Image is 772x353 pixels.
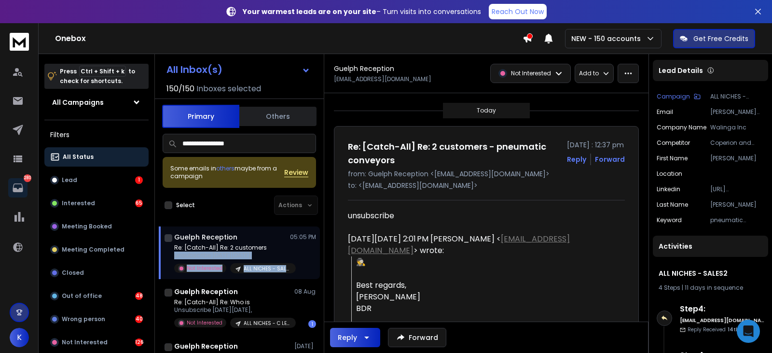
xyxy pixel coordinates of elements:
button: Reply [330,328,380,347]
h1: All Campaigns [52,98,104,107]
button: All Campaigns [44,93,149,112]
div: 1 [308,320,316,328]
p: location [657,170,682,178]
button: Campaign [657,93,701,100]
p: [DATE] : 12:37 pm [567,140,625,150]
div: Best regards, [356,280,617,291]
p: Press to check for shortcuts. [60,67,135,86]
p: All Status [63,153,94,161]
button: Meeting Completed [44,240,149,259]
p: ALL NICHES - C LEVEL2 [244,320,290,327]
p: pneumatic conveyors [710,216,764,224]
p: Not Interested [511,70,551,77]
p: [PERSON_NAME][EMAIL_ADDRESS][PERSON_NAME][DOMAIN_NAME] [710,108,764,116]
div: [PERSON_NAME] [356,291,617,303]
button: Primary [162,105,239,128]
button: Interested65 [44,194,149,213]
p: NEW - 150 accounts [571,34,645,43]
p: Not Interested [187,319,222,326]
p: linkedin [657,185,680,193]
p: [PERSON_NAME] [710,201,764,209]
p: Re: [Catch-All] Re: Who is [174,298,290,306]
p: Lead [62,176,77,184]
button: Out of office48 [44,286,149,306]
p: Add to [579,70,599,77]
p: Re: [Catch-All] Re: 2 customers [174,244,290,252]
p: 08 Aug [294,288,316,296]
button: All Inbox(s) [159,60,318,79]
div: 126 [135,339,143,346]
button: Review [284,168,308,177]
p: Closed [62,269,84,277]
div: [DATE][DATE] 2:01 PM [PERSON_NAME] < > wrote: [348,233,617,256]
div: 1 [135,176,143,184]
button: Others [239,106,317,127]
div: 40 [135,315,143,323]
span: 11 days in sequence [685,283,743,292]
p: Not Interested [62,339,108,346]
button: All Status [44,147,149,167]
span: others [216,164,234,172]
button: Meeting Booked [44,217,149,236]
div: | [659,284,762,292]
button: Get Free Credits [673,29,755,48]
h6: [EMAIL_ADDRESS][DOMAIN_NAME] [680,317,764,324]
p: Wrong person [62,315,105,323]
p: Unsubscribe [DATE][DATE], [174,306,290,314]
button: Reply [567,155,586,164]
p: Coperion and [PERSON_NAME] Process [710,139,764,147]
span: 150 / 150 [166,83,194,95]
div: Activities [653,236,768,257]
h6: Step 4 : [680,303,764,315]
p: Last Name [657,201,688,209]
button: K [10,328,29,347]
h1: Guelph Reception [174,287,238,297]
button: Lead1 [44,170,149,190]
h1: Onebox [55,33,523,44]
strong: Your warmest leads are on your site [243,7,376,16]
p: Campaign [657,93,690,100]
div: 🕵️ [356,256,617,268]
div: Forward [595,155,625,164]
p: Meeting Completed [62,246,124,254]
h3: Inboxes selected [196,83,261,95]
p: 280 [24,174,31,182]
p: Reply Received [688,326,752,333]
p: Competitor [657,139,690,147]
p: Interested [62,199,95,207]
p: Today [477,107,496,114]
h3: Filters [44,128,149,141]
p: 05:05 PM [290,233,316,241]
p: Email [657,108,673,116]
span: 14th, Aug [728,326,752,333]
p: Lead Details [659,66,703,75]
p: First Name [657,155,688,162]
button: Wrong person40 [44,310,149,329]
h1: Re: [Catch-All] Re: 2 customers - pneumatic conveyors [348,140,561,167]
span: Ctrl + Shift + k [79,66,126,77]
h1: ALL NICHES - SALES2 [659,268,762,278]
p: – Turn visits into conversations [243,7,481,16]
p: Meeting Booked [62,223,112,230]
p: ALL NICHES - SALES2 [710,93,764,100]
button: Not Interested126 [44,333,149,352]
button: Forward [388,328,446,347]
p: Not Interested [187,265,222,272]
p: from: Guelph Reception <[EMAIL_ADDRESS][DOMAIN_NAME]> [348,169,625,179]
p: to: <[EMAIL_ADDRESS][DOMAIN_NAME]> [348,181,625,190]
div: Open Intercom Messenger [737,320,760,343]
a: [EMAIL_ADDRESS][DOMAIN_NAME] [348,233,570,256]
img: logo [10,33,29,51]
div: 65 [135,199,143,207]
p: [EMAIL_ADDRESS][DOMAIN_NAME] [334,75,431,83]
a: Reach Out Now [489,4,547,19]
h1: Guelph Reception [174,232,237,242]
p: [DATE] [294,342,316,350]
h1: All Inbox(s) [166,65,222,74]
h1: Guelph Reception [334,64,394,73]
div: unsubscribe [348,210,617,222]
p: Reach Out Now [492,7,544,16]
